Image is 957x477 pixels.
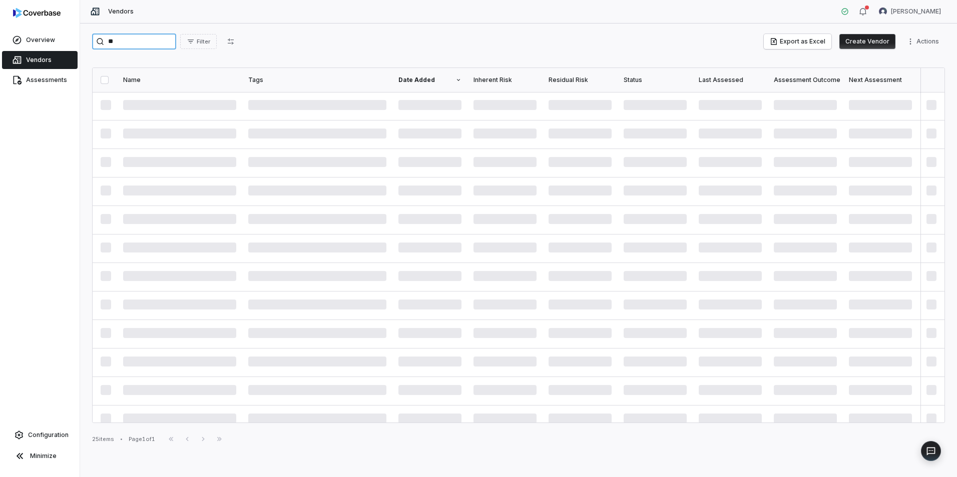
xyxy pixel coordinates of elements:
[4,426,76,444] a: Configuration
[849,76,912,84] div: Next Assessment
[764,34,831,49] button: Export as Excel
[774,76,837,84] div: Assessment Outcome
[903,34,945,49] button: More actions
[123,76,236,84] div: Name
[248,76,386,84] div: Tags
[624,76,687,84] div: Status
[108,7,134,15] span: Vendors
[699,76,762,84] div: Last Assessed
[2,31,78,49] a: Overview
[398,76,461,84] div: Date Added
[197,38,210,45] span: Filter
[129,435,155,443] div: Page 1 of 1
[4,446,76,466] button: Minimize
[26,56,52,64] span: Vendors
[2,51,78,69] a: Vendors
[2,71,78,89] a: Assessments
[473,76,537,84] div: Inherent Risk
[879,7,887,15] img: Luke Taylor avatar
[549,76,612,84] div: Residual Risk
[120,435,123,442] div: •
[13,8,61,18] img: logo-D7KZi-bG.svg
[26,76,67,84] span: Assessments
[180,34,217,49] button: Filter
[28,431,69,439] span: Configuration
[92,435,114,443] div: 25 items
[26,36,55,44] span: Overview
[891,7,941,15] span: [PERSON_NAME]
[873,4,947,19] button: Luke Taylor avatar[PERSON_NAME]
[839,34,895,49] button: Create Vendor
[30,452,57,460] span: Minimize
